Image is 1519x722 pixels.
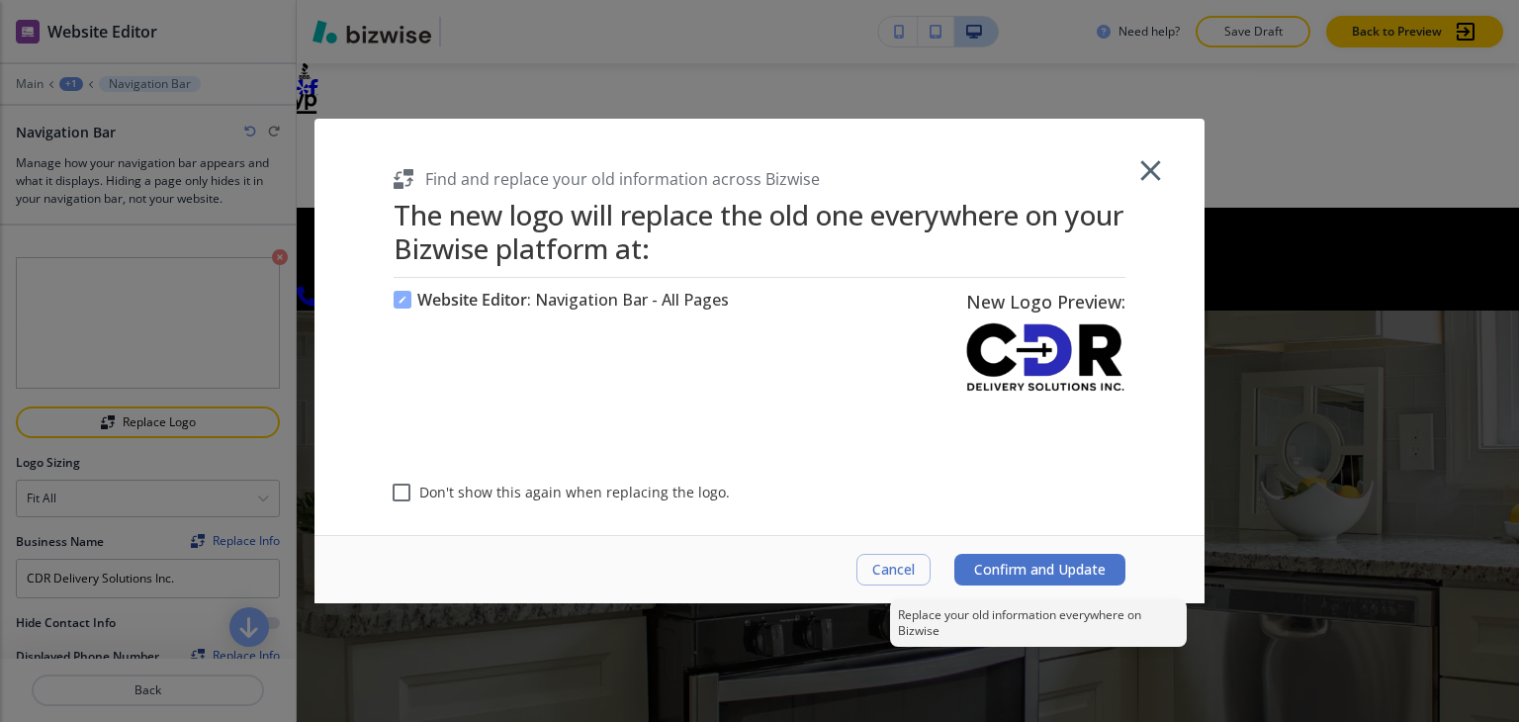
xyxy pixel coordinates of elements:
[417,289,527,311] span: Website Editor
[966,321,1124,397] img: New Logo
[425,168,820,190] h5: Find and replace your old information across Bizwise
[394,198,1125,265] h1: The new logo will replace the old one everywhere on your Bizwise platform at:
[419,484,730,501] span: Don't show this again when replacing the logo.
[856,554,931,586] button: Cancel
[872,562,915,578] span: Cancel
[974,562,1106,578] span: Confirm and Update
[954,554,1125,586] button: Confirm and Update
[417,290,729,310] h6: : Navigation Bar - All Pages
[966,290,1125,314] h6: New Logo Preview:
